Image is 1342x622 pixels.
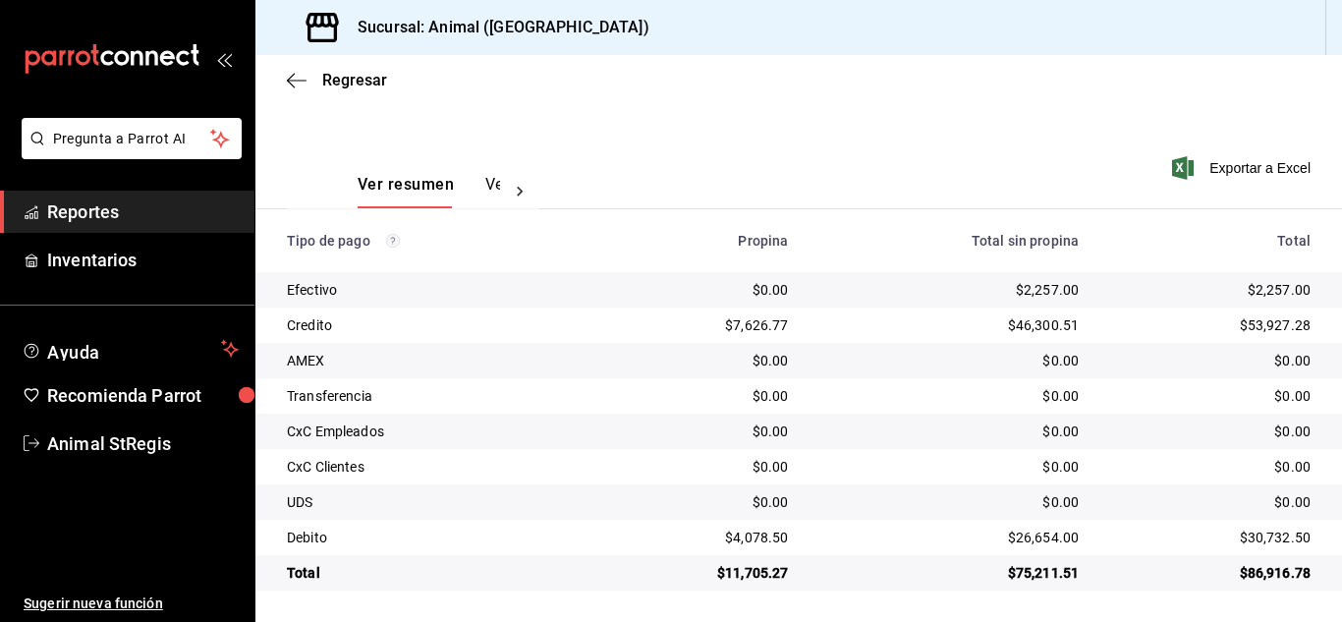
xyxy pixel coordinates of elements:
div: $2,257.00 [819,280,1079,300]
div: Debito [287,528,574,547]
div: $11,705.27 [605,563,788,583]
div: CxC Clientes [287,457,574,477]
div: $0.00 [819,457,1079,477]
div: $0.00 [605,351,788,370]
div: Tipo de pago [287,233,574,249]
div: $0.00 [1110,457,1311,477]
span: Reportes [47,198,239,225]
div: $0.00 [819,492,1079,512]
button: Ver pagos [485,175,559,208]
div: $46,300.51 [819,315,1079,335]
div: $7,626.77 [605,315,788,335]
div: $75,211.51 [819,563,1079,583]
button: Pregunta a Parrot AI [22,118,242,159]
button: Exportar a Excel [1176,156,1311,180]
span: Sugerir nueva función [24,594,239,614]
div: $0.00 [819,351,1079,370]
div: navigation tabs [358,175,500,208]
div: $0.00 [605,280,788,300]
div: $53,927.28 [1110,315,1311,335]
button: Regresar [287,71,387,89]
div: $0.00 [605,492,788,512]
div: $4,078.50 [605,528,788,547]
div: $0.00 [605,457,788,477]
button: Ver resumen [358,175,454,208]
div: $0.00 [1110,422,1311,441]
span: Ayuda [47,337,213,361]
div: $26,654.00 [819,528,1079,547]
div: $0.00 [1110,386,1311,406]
div: $0.00 [1110,351,1311,370]
button: open_drawer_menu [216,51,232,67]
a: Pregunta a Parrot AI [14,142,242,163]
div: AMEX [287,351,574,370]
div: $86,916.78 [1110,563,1311,583]
div: Transferencia [287,386,574,406]
div: Total [1110,233,1311,249]
div: $2,257.00 [1110,280,1311,300]
div: UDS [287,492,574,512]
span: Animal StRegis [47,430,239,457]
div: Total [287,563,574,583]
span: Regresar [322,71,387,89]
div: Propina [605,233,788,249]
div: $0.00 [819,386,1079,406]
span: Inventarios [47,247,239,273]
div: Credito [287,315,574,335]
div: $0.00 [605,386,788,406]
span: Pregunta a Parrot AI [53,129,211,149]
div: $0.00 [819,422,1079,441]
div: $0.00 [605,422,788,441]
div: CxC Empleados [287,422,574,441]
span: Recomienda Parrot [47,382,239,409]
h3: Sucursal: Animal ([GEOGRAPHIC_DATA]) [342,16,649,39]
div: $0.00 [1110,492,1311,512]
div: Total sin propina [819,233,1079,249]
div: Efectivo [287,280,574,300]
svg: Los pagos realizados con Pay y otras terminales son montos brutos. [386,234,400,248]
div: $30,732.50 [1110,528,1311,547]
